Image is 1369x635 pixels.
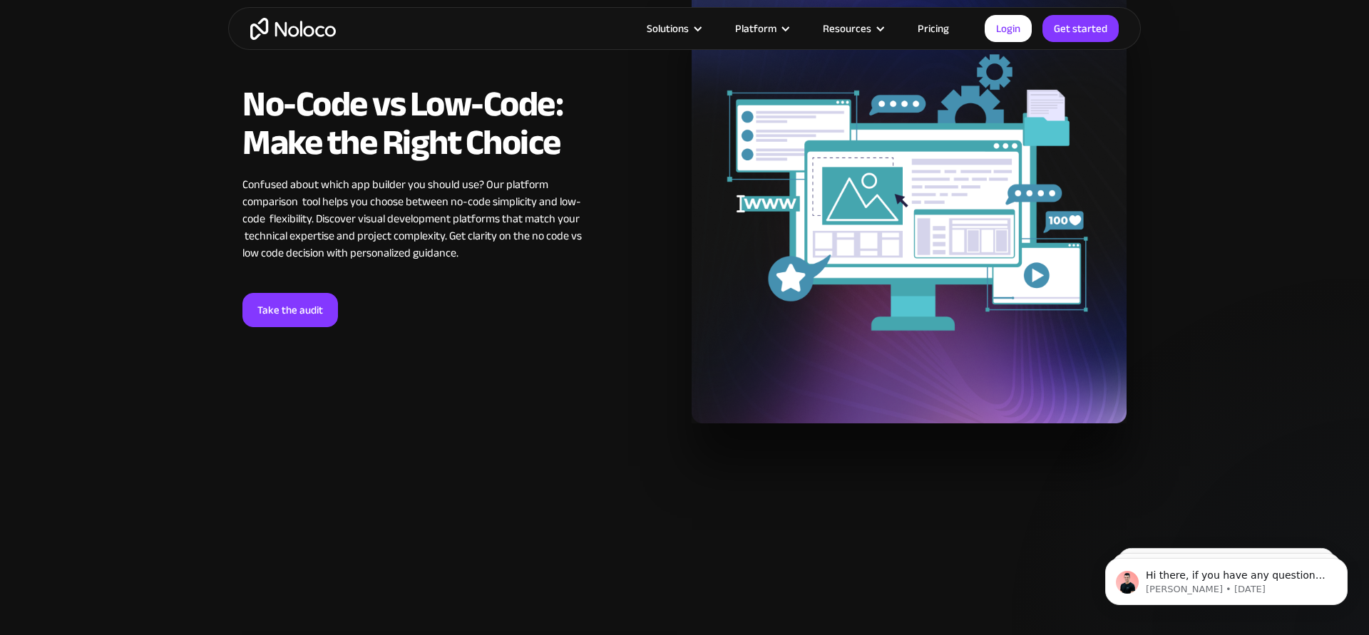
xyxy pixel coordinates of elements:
a: Pricing [900,19,967,38]
div: Resources [805,19,900,38]
div: Solutions [629,19,717,38]
div: Platform [735,19,776,38]
div: Resources [823,19,871,38]
a: Login [985,15,1032,42]
a: home [250,18,336,40]
div: Solutions [647,19,689,38]
a: Get started [1042,15,1119,42]
a: Take the audit [242,293,338,327]
strong: No-Code vs Low-Code: Make the Right Choice [242,71,563,176]
div: Platform [717,19,805,38]
iframe: Intercom notifications message [1084,528,1369,628]
div: Confused about which app builder you should use? Our platform comparison tool helps you choose be... [242,176,603,279]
